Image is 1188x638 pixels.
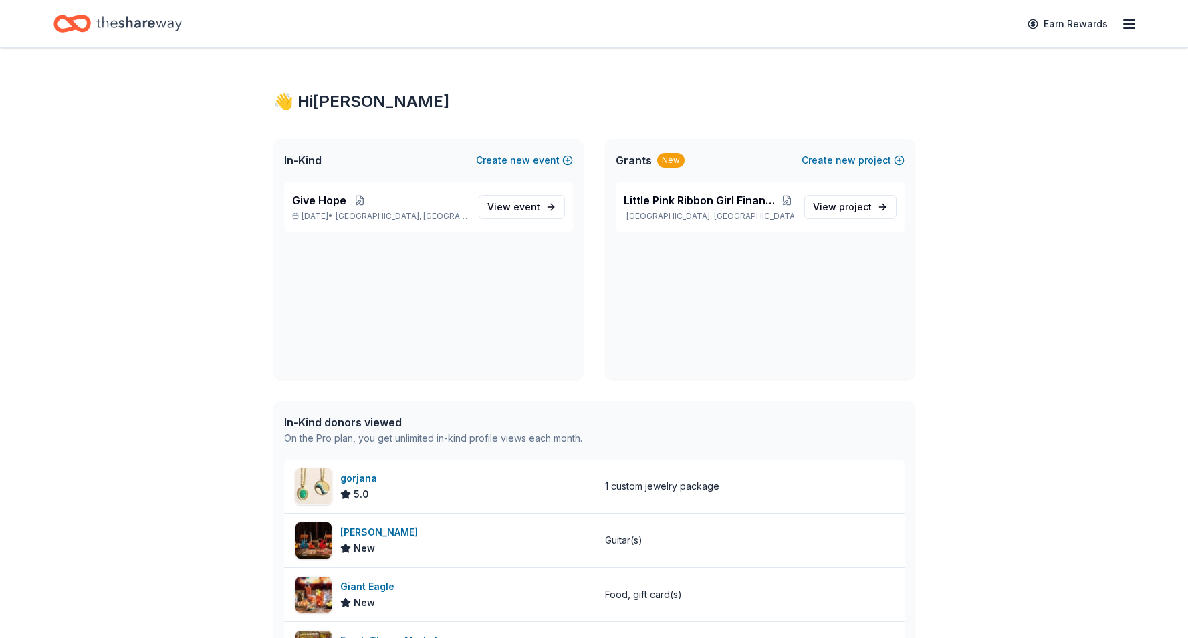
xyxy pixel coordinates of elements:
img: Image for gorjana [295,468,332,504]
p: [DATE] • [292,211,468,222]
div: In-Kind donors viewed [284,414,582,430]
div: [PERSON_NAME] [340,524,423,540]
span: New [354,595,375,611]
span: event [513,201,540,212]
div: Food, gift card(s) [605,587,682,603]
span: new [836,152,856,168]
div: Giant Eagle [340,579,400,595]
button: Createnewproject [802,152,905,168]
p: [GEOGRAPHIC_DATA], [GEOGRAPHIC_DATA] [624,211,794,222]
button: Createnewevent [476,152,573,168]
div: 👋 Hi [PERSON_NAME] [273,91,915,112]
span: View [487,199,540,215]
span: new [510,152,530,168]
div: New [657,153,685,168]
a: View event [479,195,565,219]
div: 1 custom jewelry package [605,478,719,494]
span: Grants [616,152,652,168]
div: Guitar(s) [605,532,642,548]
span: In-Kind [284,152,322,168]
span: Little Pink Ribbon Girl Financial Assistance Expansion Project [624,192,780,208]
div: On the Pro plan, you get unlimited in-kind profile views each month. [284,430,582,446]
a: View project [804,195,897,219]
span: Give Hope [292,192,346,208]
a: Home [53,8,182,39]
img: Image for Giant Eagle [295,577,332,613]
span: [GEOGRAPHIC_DATA], [GEOGRAPHIC_DATA] [336,211,467,222]
span: New [354,540,375,556]
span: project [839,201,872,212]
span: 5.0 [354,486,369,502]
div: gorjana [340,470,382,486]
a: Earn Rewards [1020,12,1116,36]
span: View [813,199,872,215]
img: Image for Gibson [295,522,332,559]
